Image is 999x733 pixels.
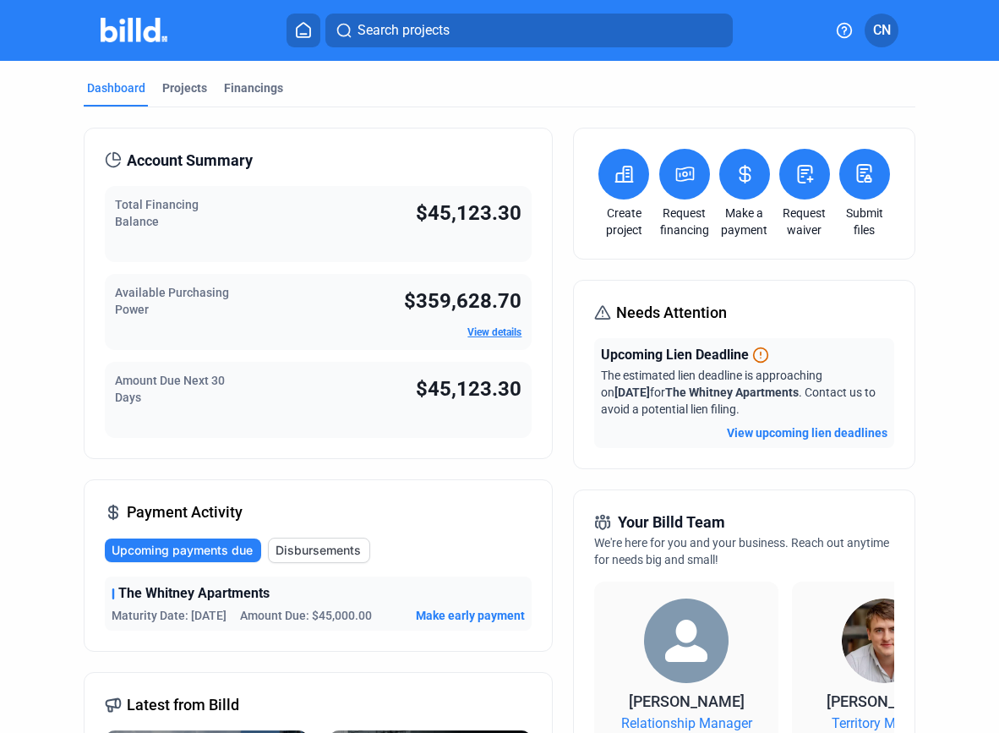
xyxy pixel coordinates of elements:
[127,149,253,172] span: Account Summary
[416,607,525,624] button: Make early payment
[644,599,729,683] img: Relationship Manager
[835,205,894,238] a: Submit files
[224,79,283,96] div: Financings
[842,599,926,683] img: Territory Manager
[115,374,225,404] span: Amount Due Next 30 Days
[618,511,725,534] span: Your Billd Team
[775,205,834,238] a: Request waiver
[629,692,745,710] span: [PERSON_NAME]
[865,14,898,47] button: CN
[276,542,361,559] span: Disbursements
[827,692,942,710] span: [PERSON_NAME]
[101,18,167,42] img: Billd Company Logo
[268,538,370,563] button: Disbursements
[115,286,229,316] span: Available Purchasing Power
[601,345,749,365] span: Upcoming Lien Deadline
[115,198,199,228] span: Total Financing Balance
[416,201,521,225] span: $45,123.30
[715,205,774,238] a: Make a payment
[614,386,650,399] span: [DATE]
[601,369,876,416] span: The estimated lien deadline is approaching on for . Contact us to avoid a potential lien filing.
[325,14,733,47] button: Search projects
[665,386,799,399] span: The Whitney Apartments
[467,326,521,338] a: View details
[112,542,253,559] span: Upcoming payments due
[118,583,270,604] span: The Whitney Apartments
[594,536,889,566] span: We're here for you and your business. Reach out anytime for needs big and small!
[655,205,714,238] a: Request financing
[87,79,145,96] div: Dashboard
[404,289,521,313] span: $359,628.70
[240,607,372,624] span: Amount Due: $45,000.00
[112,607,227,624] span: Maturity Date: [DATE]
[416,377,521,401] span: $45,123.30
[727,424,887,441] button: View upcoming lien deadlines
[358,20,450,41] span: Search projects
[105,539,261,562] button: Upcoming payments due
[127,501,243,524] span: Payment Activity
[594,205,653,238] a: Create project
[127,693,239,717] span: Latest from Billd
[873,20,891,41] span: CN
[162,79,207,96] div: Projects
[616,301,727,325] span: Needs Attention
